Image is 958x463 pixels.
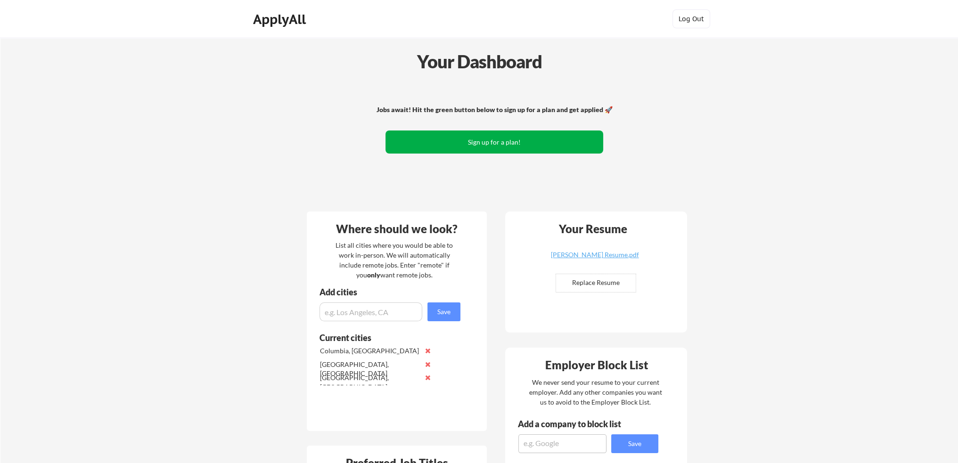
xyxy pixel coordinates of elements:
input: e.g. Los Angeles, CA [319,302,422,321]
div: [PERSON_NAME] Resume.pdf [539,252,651,258]
div: List all cities where you would be able to work in-person. We will automatically include remote j... [329,240,459,280]
div: Columbia, [GEOGRAPHIC_DATA] [320,346,419,356]
div: We never send your resume to your current employer. Add any other companies you want us to avoid ... [528,377,663,407]
button: Sign up for a plan! [385,130,603,154]
a: [PERSON_NAME] Resume.pdf [539,252,651,266]
div: Where should we look? [309,223,484,235]
div: [GEOGRAPHIC_DATA], [GEOGRAPHIC_DATA] [320,373,419,391]
div: Current cities [319,333,450,342]
button: Log Out [672,9,710,28]
div: Employer Block List [509,359,684,371]
div: Jobs await! Hit the green button below to sign up for a plan and get applied 🚀 [374,105,615,114]
div: Your Resume [546,223,639,235]
div: [GEOGRAPHIC_DATA], [GEOGRAPHIC_DATA] [320,360,419,378]
div: ApplyAll [253,11,309,27]
strong: only [367,271,380,279]
div: Add a company to block list [518,420,636,428]
div: Add cities [319,288,463,296]
button: Save [427,302,460,321]
button: Save [611,434,658,453]
div: Your Dashboard [1,48,958,75]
